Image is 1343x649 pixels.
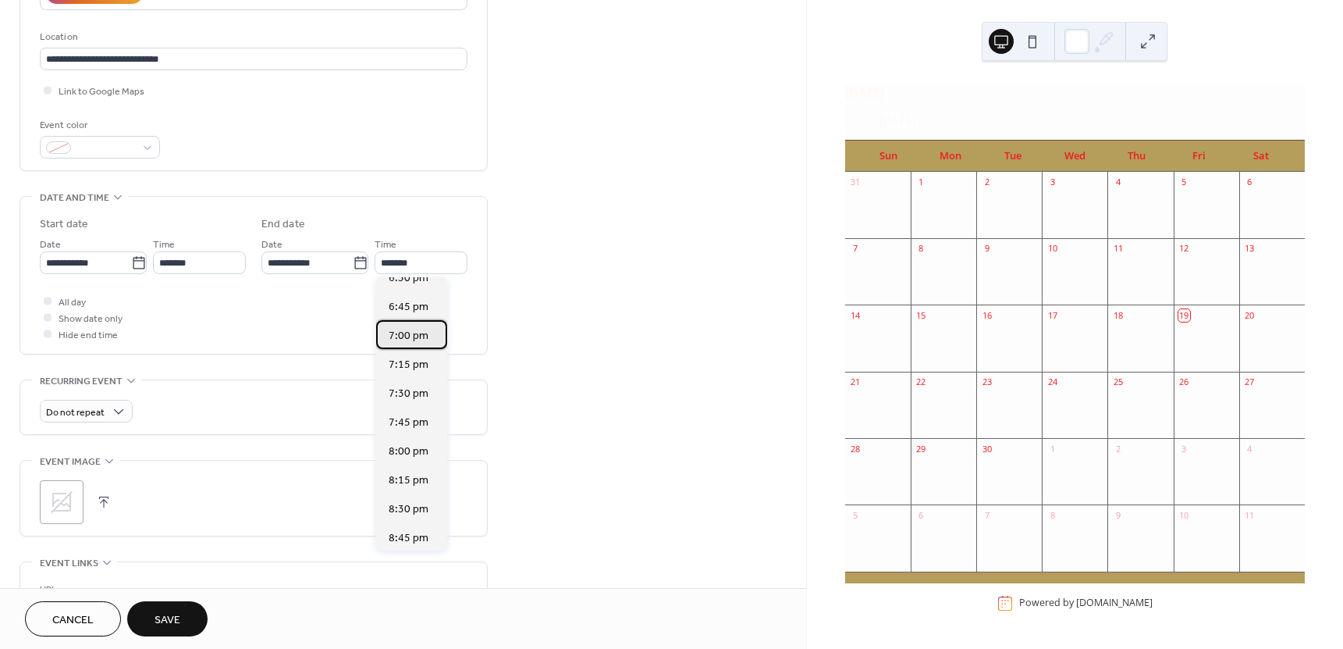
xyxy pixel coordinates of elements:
div: Sun [858,141,920,172]
div: Location [40,29,464,45]
span: 7:45 pm [389,415,428,431]
span: Time [153,237,175,253]
div: 11 [1112,243,1124,255]
div: 3 [1178,443,1190,455]
a: [DOMAIN_NAME] [1076,597,1153,610]
div: 2 [981,177,993,188]
div: 11 [1244,509,1256,521]
span: 8:45 pm [389,530,428,547]
span: Link to Google Maps [59,84,144,100]
div: Powered by [1019,597,1153,610]
div: 16 [981,309,993,321]
div: 27 [1244,376,1256,388]
div: Tue [982,141,1044,172]
div: 31 [850,177,862,188]
div: 4 [1244,443,1256,455]
div: 2 [1112,443,1124,455]
div: Fri [1168,141,1231,172]
div: Event color [40,117,157,134]
div: 22 [915,376,927,388]
span: Recurring event [40,373,123,390]
div: 24 [1046,376,1058,388]
span: Date and time [40,190,109,206]
button: Save [127,601,208,637]
span: Event image [40,454,101,470]
div: 6 [915,509,927,521]
div: Wed [1043,141,1106,172]
div: 5 [1178,177,1190,188]
div: 4 [1112,177,1124,188]
div: 10 [1178,509,1190,521]
div: 7 [850,243,862,255]
div: 20 [1244,309,1256,321]
div: 26 [1178,376,1190,388]
div: 1 [1046,443,1058,455]
div: 18 [1112,309,1124,321]
div: 13 [1244,243,1256,255]
div: 23 [981,376,993,388]
div: Start date [40,216,88,233]
div: 8 [915,243,927,255]
div: 30 [981,443,993,455]
div: 6 [1244,177,1256,188]
div: 21 [850,376,862,388]
div: 15 [915,309,927,321]
span: 8:00 pm [389,444,428,460]
span: 7:15 pm [389,357,428,373]
div: Sat [1230,141,1292,172]
div: 5 [850,509,862,521]
span: Cancel [52,612,94,629]
div: 19 [1178,309,1190,321]
button: Cancel [25,601,121,637]
div: Mon [919,141,982,172]
div: 14 [850,309,862,321]
div: 3 [1046,177,1058,188]
span: Time [375,237,396,253]
div: Thu [1106,141,1168,172]
span: 6:45 pm [389,299,428,316]
span: Save [155,612,180,629]
span: Date [40,237,61,253]
span: Hide end time [59,327,118,344]
div: URL [40,582,464,598]
span: All day [59,294,86,311]
span: 8:30 pm [389,501,428,518]
div: ; [40,480,83,524]
div: 1 [915,177,927,188]
div: 8 [1046,509,1058,521]
div: 28 [850,443,862,455]
div: 25 [1112,376,1124,388]
span: Do not repeat [46,404,105,422]
div: 29 [915,443,927,455]
div: 17 [1046,309,1058,321]
div: 9 [1112,509,1124,521]
span: 6:30 pm [389,270,428,287]
div: 9 [981,243,993,255]
div: 10 [1046,243,1058,255]
div: 12 [1178,243,1190,255]
span: 8:15 pm [389,472,428,489]
div: [DATE] [845,84,1305,102]
span: Show date only [59,311,123,327]
span: Event links [40,555,98,572]
div: 7 [981,509,993,521]
span: 7:30 pm [389,386,428,402]
div: End date [261,216,305,233]
span: 7:00 pm [389,328,428,344]
span: Date [261,237,282,253]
